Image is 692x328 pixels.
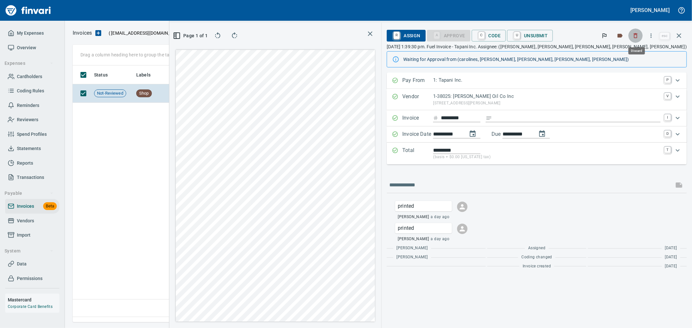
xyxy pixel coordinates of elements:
span: Not-Reviewed [94,90,126,97]
p: Due [492,130,522,138]
p: (basis + $0.00 [US_STATE] tax) [433,154,661,160]
svg: Invoice number [433,114,438,122]
span: [PERSON_NAME] [396,254,428,261]
a: Overview [5,41,59,55]
span: [DATE] [665,245,677,252]
span: Shop [137,90,152,97]
p: printed [398,224,449,232]
span: Reviewers [17,116,38,124]
span: a day ago [431,214,450,220]
a: InvoicesBeta [5,199,59,214]
span: Overview [17,44,36,52]
p: Invoices [73,29,92,37]
span: Coding Rules [17,87,44,95]
button: RAssign [387,30,425,41]
a: Corporate Card Benefits [8,304,53,309]
button: System [2,245,56,257]
span: Assigned [528,245,545,252]
span: Statements [17,145,41,153]
div: Click for options [395,223,452,233]
a: Reminders [5,98,59,113]
span: Data [17,260,27,268]
span: [EMAIL_ADDRESS][DOMAIN_NAME] [110,30,185,36]
a: Coding Rules [5,84,59,98]
a: Cardholders [5,69,59,84]
button: Expenses [2,57,56,69]
span: Vendors [17,217,34,225]
span: Spend Profiles [17,130,47,138]
img: Finvari [4,3,53,18]
a: P [664,76,671,83]
a: Data [5,257,59,271]
a: Statements [5,141,59,156]
span: Reports [17,159,33,167]
button: UUnsubmit [507,30,553,41]
div: Click for options [395,201,452,211]
span: a day ago [431,236,450,242]
span: Payable [5,189,54,197]
span: Import [17,231,30,239]
span: Beta [43,203,57,210]
a: D [664,130,671,137]
p: Drag a column heading here to group the table [80,52,176,58]
p: printed [398,202,449,210]
a: Reports [5,156,59,170]
span: This records your message into the invoice and notifies anyone mentioned [671,177,687,193]
nav: breadcrumb [73,29,92,37]
span: System [5,247,54,255]
svg: Invoice description [486,115,492,121]
span: My Expenses [17,29,44,37]
a: Spend Profiles [5,127,59,142]
span: Cardholders [17,73,42,81]
span: Permissions [17,275,42,283]
span: Reminders [17,101,39,110]
a: I [664,114,671,121]
span: Status [94,71,108,79]
span: Coding changed [521,254,552,261]
p: 1: Tapani Inc. [433,76,661,84]
p: 1-38025: [PERSON_NAME] Oil Co Inc [433,93,661,100]
span: Labels [136,71,151,79]
div: Expand [387,73,687,89]
span: Transactions [17,173,44,182]
a: Transactions [5,170,59,185]
p: [DATE] 1:39:30 pm. Fuel Invoice - Tapani Inc. Assignee: ([PERSON_NAME], [PERSON_NAME], [PERSON_NA... [387,43,687,50]
button: More [644,29,658,43]
a: C [479,32,485,39]
button: Payable [2,187,56,199]
span: Labels [136,71,159,79]
p: ( ) [105,30,187,36]
span: Expenses [5,59,54,67]
button: Labels [613,29,627,43]
span: Unsubmit [512,30,548,41]
a: U [514,32,520,39]
div: Coding Required [427,32,470,38]
span: Invoice created [523,263,551,270]
div: Expand [387,89,687,110]
a: Import [5,228,59,242]
div: Expand [387,143,687,164]
div: Expand [387,126,687,143]
p: Total [402,146,433,160]
p: Pay From [402,76,433,85]
a: R [394,32,400,39]
button: [PERSON_NAME] [629,5,671,15]
span: [DATE] [665,263,677,270]
span: Assign [392,30,420,41]
button: change due date [534,126,550,142]
button: CCode [472,30,506,41]
button: Page 1 of 1 [175,30,207,41]
span: Status [94,71,116,79]
span: Invoices [17,202,34,210]
span: [PERSON_NAME] [398,236,429,242]
a: Reviewers [5,112,59,127]
p: Invoice Date [402,130,433,139]
p: [STREET_ADDRESS][PERSON_NAME] [433,100,661,107]
p: Vendor [402,93,433,106]
a: Permissions [5,271,59,286]
h5: [PERSON_NAME] [631,7,670,14]
a: Vendors [5,214,59,228]
span: Page 1 of 1 [177,32,205,40]
div: Expand [387,110,687,126]
span: [PERSON_NAME] [396,245,428,252]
